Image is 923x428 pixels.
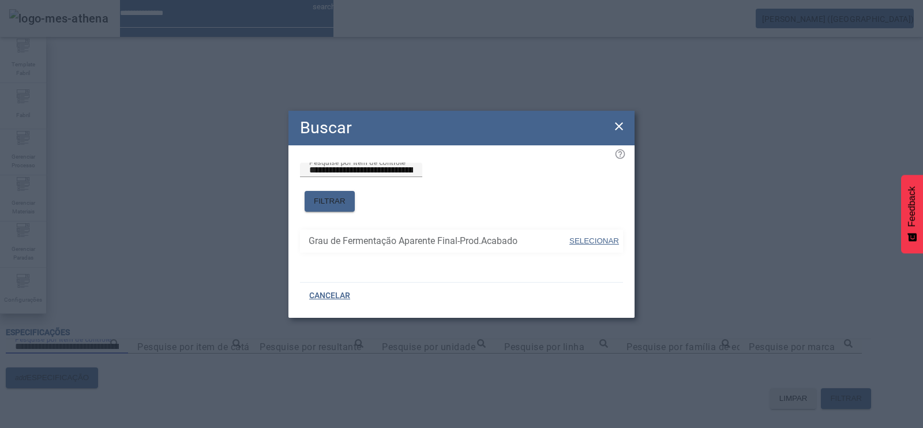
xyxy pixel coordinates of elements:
span: SELECIONAR [569,236,619,245]
button: SELECIONAR [568,231,620,251]
span: FILTRAR [314,196,346,207]
button: Feedback - Mostrar pesquisa [901,175,923,253]
h2: Buscar [300,115,352,140]
mat-label: Pesquise por item de controle [309,158,406,166]
span: Feedback [907,186,917,227]
span: Grau de Fermentação Aparente Final-Prod.Acabado [309,234,568,248]
span: CANCELAR [309,290,350,302]
button: CANCELAR [300,286,359,306]
button: FILTRAR [305,191,355,212]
